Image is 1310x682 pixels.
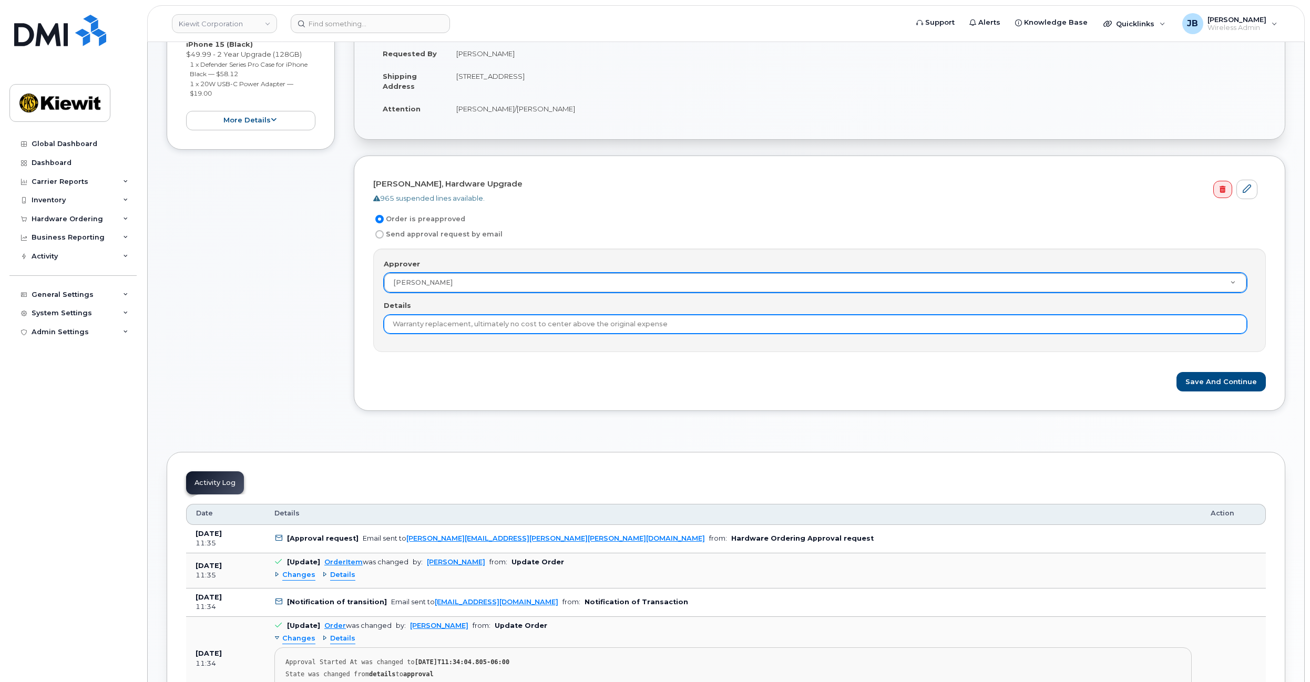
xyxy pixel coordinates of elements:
strong: Requested By [383,49,437,58]
span: JB [1187,17,1198,30]
th: Action [1201,504,1266,525]
a: Alerts [962,12,1008,33]
a: [EMAIL_ADDRESS][DOMAIN_NAME] [435,598,558,606]
b: [DATE] [196,593,222,601]
b: [DATE] [196,530,222,538]
label: Approver [384,259,420,269]
span: Changes [282,570,315,580]
a: [PERSON_NAME] [384,273,1246,292]
a: OrderItem [324,558,363,566]
span: from: [489,558,507,566]
b: [DATE] [196,649,222,657]
span: Details [330,634,355,644]
a: Order [324,622,346,629]
a: [PERSON_NAME][EMAIL_ADDRESS][PERSON_NAME][PERSON_NAME][DOMAIN_NAME] [406,534,705,542]
label: Details [384,301,411,311]
span: Support [925,17,955,28]
div: 11:34 [196,659,255,668]
span: Details [274,509,300,518]
span: Date [196,509,213,518]
label: Send approval request by email [373,228,503,241]
div: Quicklinks [1096,13,1173,34]
button: more details [186,111,315,130]
strong: Shipping Address [383,72,417,90]
strong: details [369,670,396,678]
div: [PERSON_NAME] $49.99 - 2 Year Upgrade (128GB) [186,20,315,130]
input: Order is preapproved [375,215,384,223]
span: Jonathan Barfield [393,278,453,286]
div: 11:35 [196,539,255,548]
b: Notification of Transaction [585,598,688,606]
button: Save and Continue [1176,372,1266,391]
div: was changed [324,558,408,566]
span: Details [330,570,355,580]
small: 1 x 20W USB-C Power Adapter — $19.00 [190,80,293,98]
a: [PERSON_NAME] [410,622,468,629]
b: Update Order [511,558,564,566]
div: Approval Started At was changed to [285,658,1181,666]
b: [Approval request] [287,534,359,542]
div: 11:34 [196,602,255,612]
div: Email sent to [363,534,705,542]
td: [PERSON_NAME] [447,42,1266,65]
b: [DATE] [196,562,222,570]
span: Alerts [978,17,1000,28]
a: Support [909,12,962,33]
a: Kiewit Corporation [172,14,277,33]
div: State was changed from to [285,670,1181,678]
span: Changes [282,634,315,644]
input: Example: Jen Hahn via email, 4/7/2014 [384,315,1247,334]
b: Hardware Ordering Approval request [731,534,874,542]
small: 1 x Defender Series Pro Case for iPhone Black — $58.12 [190,60,308,78]
strong: iPhone 15 (Black) [186,40,253,48]
input: Find something... [291,14,450,33]
span: from: [709,534,727,542]
b: Update Order [495,622,547,629]
div: Jonathan Barfield [1175,13,1285,34]
b: [Notification of transition] [287,598,387,606]
iframe: Messenger Launcher [1264,636,1302,674]
a: [PERSON_NAME] [427,558,485,566]
span: Quicklinks [1116,19,1154,28]
td: [STREET_ADDRESS] [447,65,1266,97]
a: Knowledge Base [1008,12,1095,33]
b: [Update] [287,558,320,566]
td: [PERSON_NAME]/[PERSON_NAME] [447,97,1266,120]
span: by: [396,622,406,629]
strong: approval [403,670,434,678]
span: from: [562,598,580,606]
span: Wireless Admin [1207,24,1266,32]
div: 11:35 [196,571,255,580]
span: Knowledge Base [1024,17,1088,28]
span: by: [413,558,423,566]
div: was changed [324,622,392,629]
h4: [PERSON_NAME], Hardware Upgrade [373,180,1257,189]
label: Order is preapproved [373,213,465,225]
span: [PERSON_NAME] [1207,15,1266,24]
strong: [DATE]T11:34:04.805-06:00 [415,658,510,666]
strong: Attention [383,105,421,113]
b: [Update] [287,622,320,629]
div: 965 suspended lines available. [373,193,1257,203]
span: from: [473,622,490,629]
input: Send approval request by email [375,230,384,239]
div: Email sent to [391,598,558,606]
